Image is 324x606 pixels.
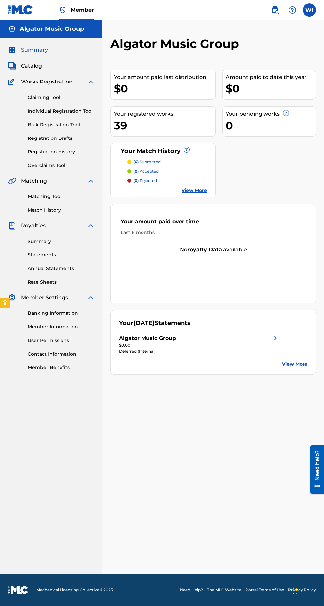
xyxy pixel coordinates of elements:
[119,334,279,354] a: Algator Music Groupright chevron icon$0.00Deferred (Internal)
[119,348,279,354] div: Deferred (Internal)
[119,147,207,156] div: Your Match History
[303,3,316,17] div: User Menu
[28,238,95,245] a: Summary
[59,6,67,14] img: Top Rightsholder
[8,294,16,302] img: Member Settings
[184,147,189,152] span: ?
[293,581,297,601] div: Drag
[282,361,307,368] a: View More
[288,6,296,14] img: help
[21,62,42,70] span: Catalog
[133,178,157,184] p: rejected
[87,222,95,230] img: expand
[114,73,215,81] div: Your amount paid last distribution
[133,159,161,165] p: submitted
[28,135,95,142] a: Registration Drafts
[28,351,95,358] a: Contact Information
[271,334,279,342] img: right chevron icon
[20,25,84,33] h5: Algator Music Group
[36,587,113,593] span: Mechanical Licensing Collective © 2025
[28,94,95,101] a: Claiming Tool
[21,294,68,302] span: Member Settings
[121,218,306,229] div: Your amount paid over time
[245,587,284,593] a: Portal Terms of Use
[114,118,215,133] div: 39
[28,251,95,258] a: Statements
[8,78,17,86] img: Works Registration
[180,587,203,593] a: Need Help?
[28,323,95,330] a: Member Information
[87,78,95,86] img: expand
[28,279,95,286] a: Rate Sheets
[21,222,46,230] span: Royalties
[8,177,16,185] img: Matching
[121,229,306,236] div: Last 6 months
[271,6,279,14] img: search
[119,342,279,348] div: $0.00
[305,445,324,495] iframe: Resource Center
[127,178,207,184] a: (0) rejected
[288,587,316,593] a: Privacy Policy
[133,169,139,174] span: (0)
[21,78,73,86] span: Works Registration
[127,159,207,165] a: (4) submitted
[119,334,176,342] div: Algator Music Group
[286,3,299,17] div: Help
[28,148,95,155] a: Registration History
[291,574,324,606] iframe: Chat Widget
[226,81,316,96] div: $0
[226,73,316,81] div: Amount paid to date this year
[28,108,95,115] a: Individual Registration Tool
[87,294,95,302] img: expand
[21,177,47,185] span: Matching
[133,319,155,327] span: [DATE]
[28,337,95,344] a: User Permissions
[28,162,95,169] a: Overclaims Tool
[114,81,215,96] div: $0
[8,222,16,230] img: Royalties
[28,207,95,214] a: Match History
[182,187,207,194] a: View More
[187,247,222,253] strong: royalty data
[8,586,28,594] img: logo
[8,25,16,33] img: Accounts
[114,110,215,118] div: Your registered works
[127,168,207,174] a: (0) accepted
[133,159,139,164] span: (4)
[111,246,316,254] div: No available
[8,46,16,54] img: Summary
[133,178,139,183] span: (0)
[28,193,95,200] a: Matching Tool
[71,6,94,14] span: Member
[8,62,42,70] a: CatalogCatalog
[268,3,282,17] a: Public Search
[207,587,241,593] a: The MLC Website
[8,46,48,54] a: SummarySummary
[28,265,95,272] a: Annual Statements
[87,177,95,185] img: expand
[28,364,95,371] a: Member Benefits
[226,118,316,133] div: 0
[133,168,159,174] p: accepted
[8,62,16,70] img: Catalog
[28,121,95,128] a: Bulk Registration Tool
[110,36,242,51] h2: Algator Music Group
[226,110,316,118] div: Your pending works
[283,110,289,116] span: ?
[21,46,48,54] span: Summary
[8,5,33,15] img: MLC Logo
[28,310,95,317] a: Banking Information
[119,319,191,328] div: Your Statements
